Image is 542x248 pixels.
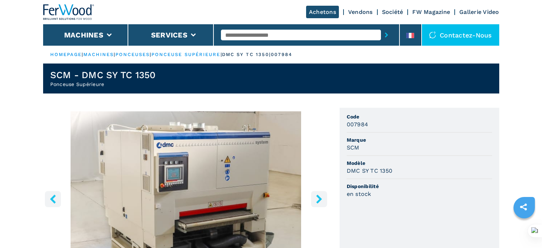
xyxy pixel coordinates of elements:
[412,9,450,15] a: FW Magazine
[83,52,114,57] a: machines
[347,120,368,128] h3: 007984
[151,52,221,57] a: ponceuse supérieure
[347,167,393,175] h3: DMC SY TC 1350
[115,52,150,57] a: ponceuses
[221,52,222,57] span: |
[311,191,327,207] button: right-button
[347,160,492,167] span: Modèle
[459,9,499,15] a: Gallerie Video
[347,183,492,190] span: Disponibilité
[45,191,61,207] button: left-button
[348,9,373,15] a: Vendons
[429,31,436,39] img: Contactez-nous
[43,4,94,20] img: Ferwood
[381,27,392,43] button: submit-button
[382,9,403,15] a: Société
[82,52,83,57] span: |
[347,190,371,198] h3: en stock
[114,52,115,57] span: |
[150,52,151,57] span: |
[515,198,532,216] a: sharethis
[347,113,492,120] span: Code
[306,6,339,18] a: Achetons
[347,136,492,143] span: Marque
[151,31,187,39] button: Services
[422,24,499,46] div: Contactez-nous
[347,143,360,152] h3: SCM
[64,31,103,39] button: Machines
[222,51,271,58] p: dmc sy tc 1350 |
[50,69,156,81] h1: SCM - DMC SY TC 1350
[271,51,292,58] p: 007984
[50,81,156,88] h2: Ponceuse Supérieure
[50,52,82,57] a: HOMEPAGE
